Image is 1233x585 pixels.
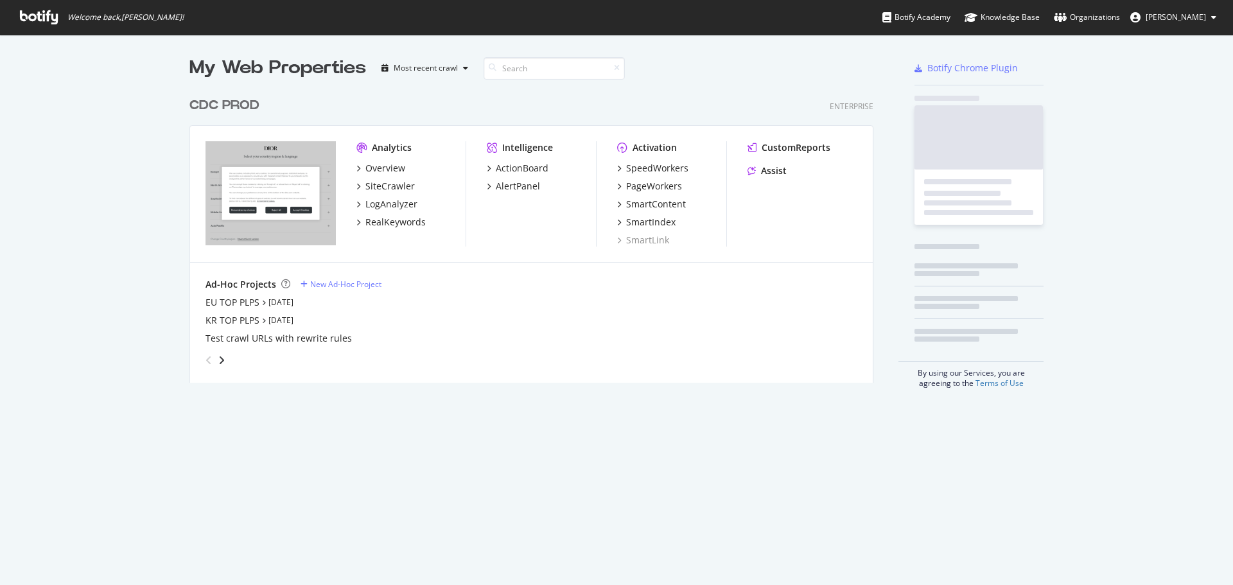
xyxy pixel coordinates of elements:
[633,141,677,154] div: Activation
[365,198,417,211] div: LogAnalyzer
[365,180,415,193] div: SiteCrawler
[356,180,415,193] a: SiteCrawler
[356,216,426,229] a: RealKeywords
[365,216,426,229] div: RealKeywords
[67,12,184,22] span: Welcome back, [PERSON_NAME] !
[748,164,787,177] a: Assist
[200,350,217,371] div: angle-left
[898,361,1044,389] div: By using our Services, you are agreeing to the
[487,162,548,175] a: ActionBoard
[626,180,682,193] div: PageWorkers
[830,101,873,112] div: Enterprise
[1146,12,1206,22] span: Zhengyi ZHAO
[762,141,830,154] div: CustomReports
[626,198,686,211] div: SmartContent
[502,141,553,154] div: Intelligence
[496,180,540,193] div: AlertPanel
[626,162,688,175] div: SpeedWorkers
[268,297,293,308] a: [DATE]
[205,314,259,327] a: KR TOP PLPS
[217,354,226,367] div: angle-right
[914,62,1018,74] a: Botify Chrome Plugin
[372,141,412,154] div: Analytics
[882,11,950,24] div: Botify Academy
[205,296,259,309] a: EU TOP PLPS
[356,198,417,211] a: LogAnalyzer
[205,332,352,345] a: Test crawl URLs with rewrite rules
[617,216,676,229] a: SmartIndex
[205,141,336,245] img: www.dior.com
[965,11,1040,24] div: Knowledge Base
[1054,11,1120,24] div: Organizations
[376,58,473,78] button: Most recent crawl
[748,141,830,154] a: CustomReports
[268,315,293,326] a: [DATE]
[626,216,676,229] div: SmartIndex
[484,57,625,80] input: Search
[205,278,276,291] div: Ad-Hoc Projects
[189,96,265,115] a: CDC PROD
[617,198,686,211] a: SmartContent
[761,164,787,177] div: Assist
[189,55,366,81] div: My Web Properties
[310,279,381,290] div: New Ad-Hoc Project
[487,180,540,193] a: AlertPanel
[394,64,458,72] div: Most recent crawl
[617,162,688,175] a: SpeedWorkers
[927,62,1018,74] div: Botify Chrome Plugin
[189,96,259,115] div: CDC PROD
[189,81,884,383] div: grid
[617,234,669,247] a: SmartLink
[365,162,405,175] div: Overview
[975,378,1024,389] a: Terms of Use
[301,279,381,290] a: New Ad-Hoc Project
[1120,7,1227,28] button: [PERSON_NAME]
[496,162,548,175] div: ActionBoard
[617,180,682,193] a: PageWorkers
[356,162,405,175] a: Overview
